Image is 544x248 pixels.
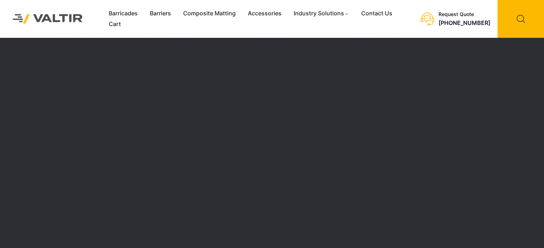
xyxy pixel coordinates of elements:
div: Request Quote [438,11,490,17]
a: Industry Solutions [288,8,355,19]
a: Contact Us [355,8,398,19]
a: Cart [103,19,127,30]
a: Composite Matting [177,8,242,19]
img: Valtir Rentals [5,7,90,31]
a: [PHONE_NUMBER] [438,19,490,26]
a: Barriers [144,8,177,19]
a: Barricades [103,8,144,19]
a: Accessories [242,8,288,19]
